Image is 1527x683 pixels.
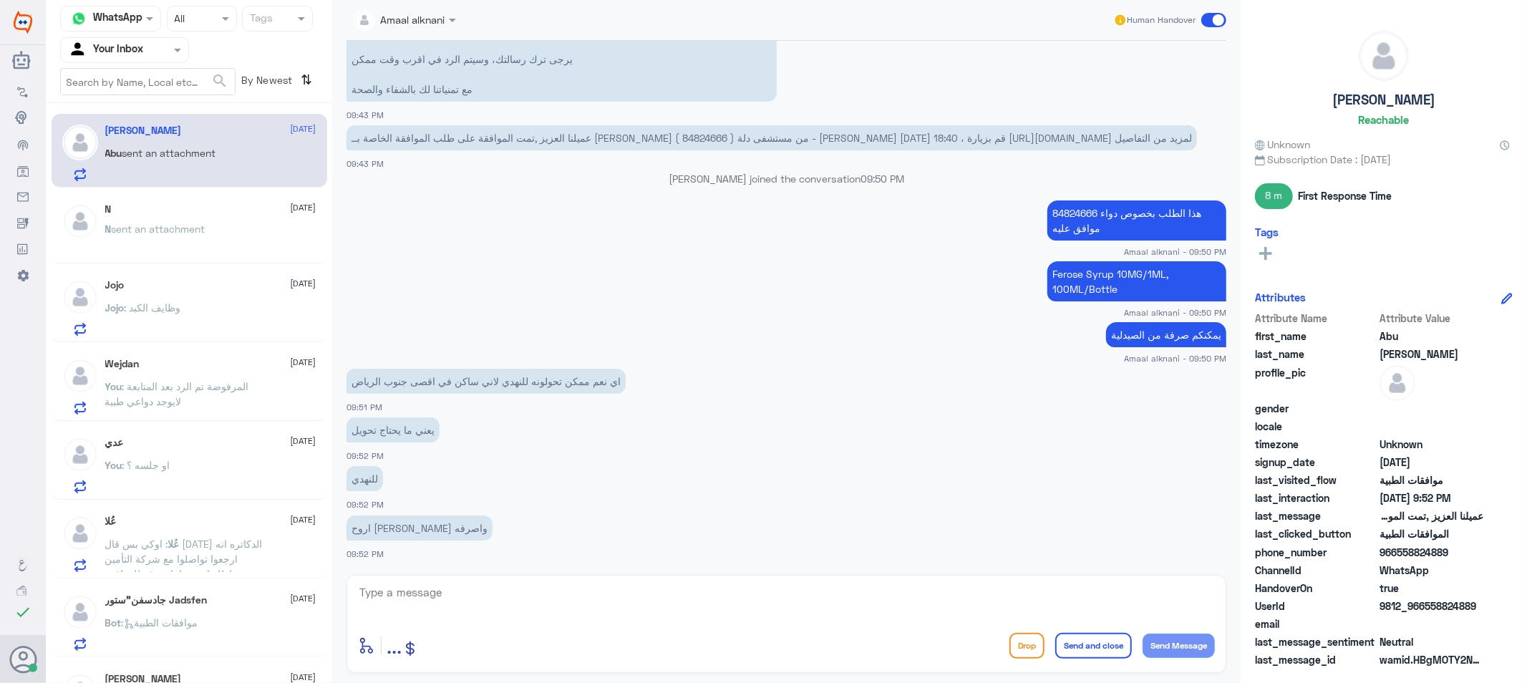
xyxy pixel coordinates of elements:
h6: Reachable [1359,113,1410,126]
img: defaultAdmin.png [62,358,98,394]
span: Attribute Value [1380,311,1483,326]
img: defaultAdmin.png [62,279,98,315]
span: عميلنا العزيز ,تمت الموافقة على طلب الموافقة الخاصة بــ DIMAH ZAKARIA ALNAJJAR ( 84824666 ) من مس... [1380,508,1483,523]
span: 2025-09-28T18:41:23.198Z [1380,455,1483,470]
span: Amaal alknani - 09:50 PM [1124,246,1226,258]
h5: عُلا [105,515,117,528]
button: search [211,69,228,93]
span: : او جلسه ؟ [122,459,170,471]
span: 09:50 PM [861,173,904,185]
span: : اوكي بس قال [DATE] الدكاتره انه ارجعوا تواصلوا مع شركة التأمين واطلبوا منهم اعاده رفع للموافقه [105,538,263,580]
span: By Newest [236,68,296,97]
img: whatsapp.png [68,8,89,29]
span: Attribute Name [1255,311,1377,326]
img: defaultAdmin.png [62,125,98,160]
h5: Wejdan [105,358,140,370]
span: : موافقات الطبية [122,616,198,629]
span: الموافقات الطبية [1380,526,1483,541]
img: defaultAdmin.png [62,515,98,551]
span: last_visited_flow [1255,473,1377,488]
span: 9812_966558824889 [1380,599,1483,614]
p: 28/9/2025, 9:52 PM [346,466,383,491]
span: null [1380,616,1483,631]
span: عُلا [168,538,180,550]
span: [DATE] [291,435,316,447]
span: sent an attachment [122,147,216,159]
span: locale [1255,419,1377,434]
h5: Abu Leen Nj [105,125,182,137]
p: 28/9/2025, 9:50 PM [1047,261,1226,301]
span: [DATE] [291,592,316,605]
span: 09:43 PM [346,110,384,120]
span: You [105,459,122,471]
h5: جادسفن"ستور Jadsfen [105,594,208,606]
span: email [1255,616,1377,631]
span: sent an attachment [112,223,205,235]
span: [DATE] [291,201,316,214]
span: first_name [1255,329,1377,344]
span: ChannelId [1255,563,1377,578]
span: ... [387,632,402,658]
h5: Jojo [105,279,125,291]
span: : وظايف الكبد [125,301,181,314]
span: Human Handover [1128,14,1196,26]
span: Abu [1380,329,1483,344]
span: UserId [1255,599,1377,614]
span: 0 [1380,634,1483,649]
span: 09:43 PM [346,159,384,168]
span: profile_pic [1255,365,1377,398]
span: موافقات الطبية [1380,473,1483,488]
span: search [211,72,228,89]
div: Tags [248,10,273,29]
button: Drop [1009,633,1044,659]
input: Search by Name, Local etc… [61,69,235,95]
img: Widebot Logo [14,11,32,34]
span: 8 m [1255,183,1293,209]
img: defaultAdmin.png [1380,365,1415,401]
span: Bot [105,616,122,629]
h5: [PERSON_NAME] [1332,92,1435,108]
span: HandoverOn [1255,581,1377,596]
span: You [105,380,122,392]
i: ⇅ [301,68,313,92]
h6: Tags [1255,226,1279,238]
span: Subscription Date : [DATE] [1255,152,1513,167]
button: Send Message [1143,634,1215,658]
span: gender [1255,401,1377,416]
span: [DATE] [291,513,316,526]
span: last_name [1255,347,1377,362]
p: 28/9/2025, 9:50 PM [1106,322,1226,347]
span: Jojo [105,301,125,314]
span: 09:52 PM [346,549,384,558]
span: true [1380,581,1483,596]
img: defaultAdmin.png [62,203,98,239]
span: 09:51 PM [346,402,382,412]
span: wamid.HBgMOTY2NTU4ODI0ODg5FQIAEhgUM0EzQjkyRUQ1N0ZDQTM1NjE5RDkA [1380,652,1483,667]
span: last_interaction [1255,490,1377,505]
span: phone_number [1255,545,1377,560]
span: Amaal alknani - 09:50 PM [1124,306,1226,319]
button: ... [387,629,402,662]
span: 2 [1380,563,1483,578]
h5: N [105,203,112,215]
img: defaultAdmin.png [1359,32,1408,80]
span: N [105,223,112,235]
img: defaultAdmin.png [62,594,98,630]
span: null [1380,401,1483,416]
span: last_message_sentiment [1255,634,1377,649]
span: Amaal alknani - 09:50 PM [1124,352,1226,364]
h5: عدي [105,437,124,449]
img: yourInbox.svg [68,39,89,61]
button: Send and close [1055,633,1132,659]
span: [DATE] [291,356,316,369]
h6: Attributes [1255,291,1306,304]
span: null [1380,419,1483,434]
p: 28/9/2025, 9:52 PM [346,515,493,541]
span: signup_date [1255,455,1377,470]
span: 09:52 PM [346,500,384,509]
span: عميلنا العزيز ,تمت الموافقة على طلب الموافقة الخاصة بــ [PERSON_NAME] ( 84824666 ) من مستشفى دلة ... [352,132,1192,144]
p: 28/9/2025, 9:52 PM [346,417,440,442]
span: [DATE] [291,122,316,135]
span: 2025-09-28T18:52:23.8919639Z [1380,490,1483,505]
p: 28/9/2025, 9:50 PM [1047,200,1226,241]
